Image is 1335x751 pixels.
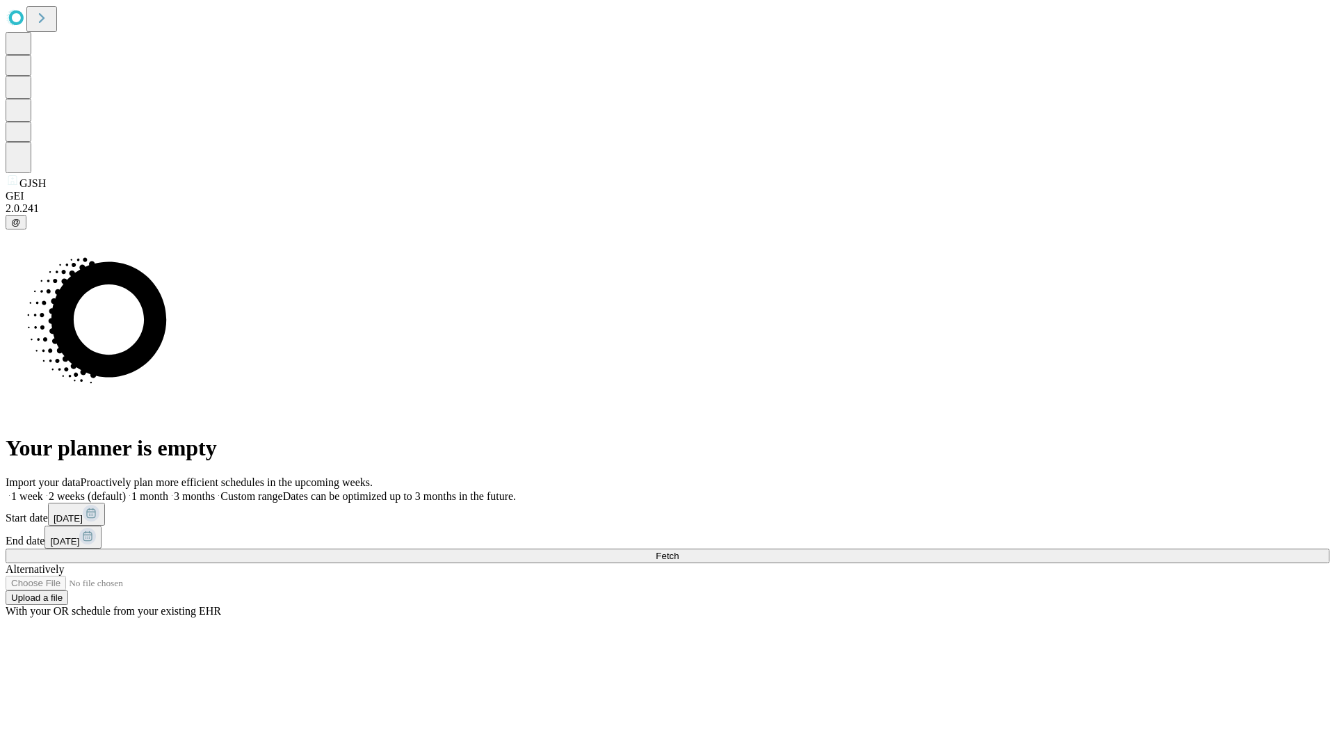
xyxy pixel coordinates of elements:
button: @ [6,215,26,229]
button: [DATE] [44,526,102,549]
div: GEI [6,190,1329,202]
div: End date [6,526,1329,549]
h1: Your planner is empty [6,435,1329,461]
span: 3 months [174,490,215,502]
span: Import your data [6,476,81,488]
span: [DATE] [54,513,83,524]
span: [DATE] [50,536,79,547]
span: @ [11,217,21,227]
button: Fetch [6,549,1329,563]
span: Custom range [220,490,282,502]
span: Dates can be optimized up to 3 months in the future. [283,490,516,502]
div: Start date [6,503,1329,526]
span: 2 weeks (default) [49,490,126,502]
span: Fetch [656,551,679,561]
span: Alternatively [6,563,64,575]
span: 1 week [11,490,43,502]
span: GJSH [19,177,46,189]
span: Proactively plan more efficient schedules in the upcoming weeks. [81,476,373,488]
div: 2.0.241 [6,202,1329,215]
span: With your OR schedule from your existing EHR [6,605,221,617]
button: Upload a file [6,590,68,605]
button: [DATE] [48,503,105,526]
span: 1 month [131,490,168,502]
